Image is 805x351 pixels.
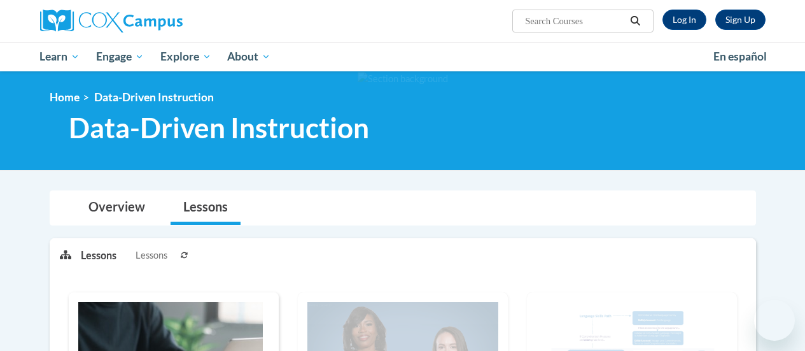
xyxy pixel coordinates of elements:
[754,300,795,341] iframe: Button to launch messaging window
[32,42,88,71] a: Learn
[31,42,775,71] div: Main menu
[524,13,626,29] input: Search Courses
[94,90,214,104] span: Data-Driven Instruction
[713,50,767,63] span: En español
[227,49,270,64] span: About
[40,10,183,32] img: Cox Campus
[705,43,775,70] a: En español
[50,90,80,104] a: Home
[40,10,269,32] a: Cox Campus
[219,42,279,71] a: About
[88,42,152,71] a: Engage
[662,10,706,30] a: Log In
[39,49,80,64] span: Learn
[358,72,448,86] img: Section background
[76,191,158,225] a: Overview
[171,191,241,225] a: Lessons
[96,49,144,64] span: Engage
[160,49,211,64] span: Explore
[81,248,116,262] p: Lessons
[136,248,167,262] span: Lessons
[69,111,369,145] span: Data-Driven Instruction
[626,13,645,29] button: Search
[715,10,766,30] a: Register
[152,42,220,71] a: Explore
